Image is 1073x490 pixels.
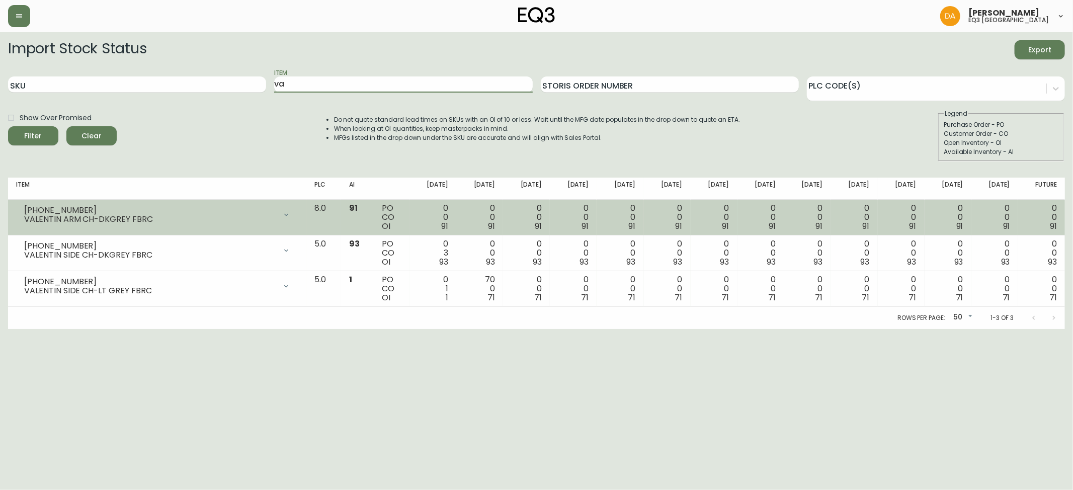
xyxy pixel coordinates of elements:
th: PLC [306,178,341,200]
div: 0 0 [839,275,870,302]
div: 0 0 [1026,275,1057,302]
span: 71 [722,292,729,303]
th: [DATE] [456,178,503,200]
div: [PHONE_NUMBER] [24,206,276,215]
div: 0 0 [464,204,495,231]
div: 0 0 [558,275,589,302]
span: 91 [816,220,823,232]
th: [DATE] [691,178,737,200]
li: When looking at OI quantities, keep masterpacks in mind. [334,124,740,133]
div: 0 0 [746,204,776,231]
div: 0 0 [558,239,589,267]
div: 0 0 [979,275,1010,302]
span: 93 [439,256,448,268]
span: [PERSON_NAME] [968,9,1039,17]
div: 0 0 [933,239,963,267]
th: [DATE] [737,178,784,200]
th: [DATE] [409,178,456,200]
div: 0 0 [652,204,683,231]
td: 8.0 [306,200,341,235]
div: [PHONE_NUMBER] [24,241,276,251]
div: 0 0 [605,275,635,302]
span: 93 [767,256,776,268]
div: Available Inventory - AI [944,147,1058,156]
span: 1 [446,292,448,303]
li: Do not quote standard lead times on SKUs with an OI of 10 or less. Wait until the MFG date popula... [334,115,740,124]
div: 0 0 [839,204,870,231]
span: OI [382,292,391,303]
span: 91 [956,220,963,232]
span: 71 [909,292,917,303]
div: 0 0 [699,239,729,267]
div: 0 0 [886,204,917,231]
span: 93 [814,256,823,268]
span: 93 [861,256,870,268]
div: PO CO [382,275,402,302]
span: 93 [954,256,963,268]
h2: Import Stock Status [8,40,146,59]
div: 0 0 [979,204,1010,231]
span: 71 [1003,292,1010,303]
span: 93 [1048,256,1057,268]
span: 93 [533,256,542,268]
div: VALENTIN ARM CH-DKGREY FBRC [24,215,276,224]
div: 0 0 [792,239,823,267]
div: 0 0 [792,204,823,231]
td: 5.0 [306,271,341,307]
span: 71 [862,292,870,303]
th: [DATE] [925,178,971,200]
legend: Legend [944,109,968,118]
th: [DATE] [831,178,878,200]
p: 1-3 of 3 [991,313,1014,322]
div: 0 0 [699,204,729,231]
span: 71 [675,292,683,303]
span: 93 [1001,256,1010,268]
span: 91 [488,220,496,232]
th: [DATE] [644,178,691,200]
div: 70 0 [464,275,495,302]
div: 0 3 [418,239,448,267]
div: 0 0 [979,239,1010,267]
div: 0 0 [1026,204,1057,231]
div: Open Inventory - OI [944,138,1058,147]
span: 71 [535,292,542,303]
img: dd1a7e8db21a0ac8adbf82b84ca05374 [940,6,960,26]
span: 91 [676,220,683,232]
div: VALENTIN SIDE CH-DKGREY FBRC [24,251,276,260]
div: PO CO [382,204,402,231]
span: 91 [349,202,358,214]
img: logo [518,7,555,23]
span: 91 [910,220,917,232]
th: AI [341,178,374,200]
span: 71 [815,292,823,303]
th: [DATE] [971,178,1018,200]
div: [PHONE_NUMBER]VALENTIN SIDE CH-DKGREY FBRC [16,239,298,262]
div: 0 0 [839,239,870,267]
span: 91 [582,220,589,232]
div: 0 0 [886,239,917,267]
div: 0 0 [511,204,542,231]
span: OI [382,256,391,268]
th: [DATE] [878,178,925,200]
h5: eq3 [GEOGRAPHIC_DATA] [968,17,1049,23]
div: 0 0 [699,275,729,302]
span: OI [382,220,391,232]
th: [DATE] [550,178,597,200]
div: 0 0 [792,275,823,302]
div: 0 0 [746,239,776,267]
p: Rows per page: [897,313,945,322]
div: 0 0 [605,204,635,231]
div: PO CO [382,239,402,267]
div: Customer Order - CO [944,129,1058,138]
span: Export [1023,44,1057,56]
div: 0 0 [746,275,776,302]
span: 91 [1003,220,1010,232]
th: [DATE] [503,178,550,200]
div: 0 0 [464,239,495,267]
span: 71 [769,292,776,303]
div: [PHONE_NUMBER] [24,277,276,286]
th: Item [8,178,306,200]
div: 0 0 [511,239,542,267]
td: 5.0 [306,235,341,271]
div: 0 0 [1026,239,1057,267]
